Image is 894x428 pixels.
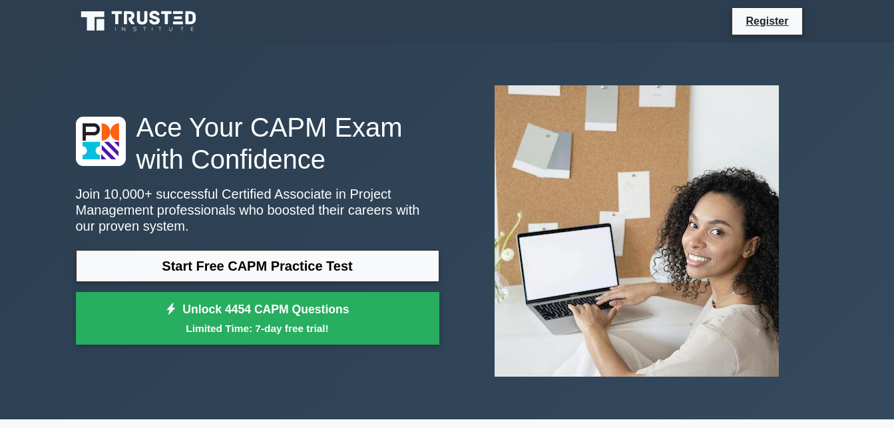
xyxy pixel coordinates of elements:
[76,250,439,282] a: Start Free CAPM Practice Test
[738,13,796,29] a: Register
[93,321,423,336] small: Limited Time: 7-day free trial!
[76,186,439,234] p: Join 10,000+ successful Certified Associate in Project Management professionals who boosted their...
[76,292,439,345] a: Unlock 4454 CAPM QuestionsLimited Time: 7-day free trial!
[76,111,439,175] h1: Ace Your CAPM Exam with Confidence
